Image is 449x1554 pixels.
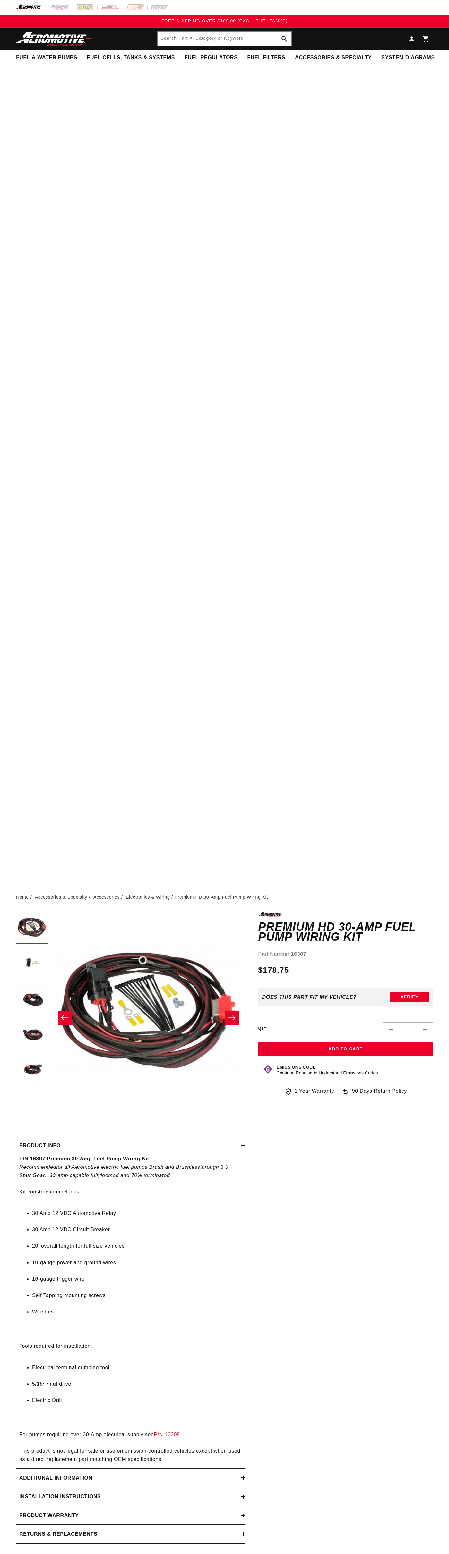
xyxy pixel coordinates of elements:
[277,32,291,46] button: Search Part #, Category or Keyword
[16,912,48,944] button: Load image 1 in gallery view
[87,55,175,61] span: Fuel Cells, Tanks & Systems
[352,1087,407,1102] span: 90 Days Return Policy
[32,1259,242,1267] li: 10-gauge power and ground wires
[291,951,307,957] strong: 16307
[154,1432,180,1437] a: P/N 16308
[276,1064,378,1076] button: Emissions CodeContinue Reading to Understand Emissions Codes
[258,1026,266,1031] label: QTY
[16,55,77,61] span: Fuel & Water Pumps
[32,1226,242,1234] li: 30 Amp 12 VDC Circuit Breaker
[82,50,180,65] summary: Fuel Cells, Tanks & Systems
[16,1506,245,1525] summary: Product warranty
[16,912,245,1123] media-gallery: Gallery Viewer
[32,1363,242,1372] li: Electrical terminal crimping tool
[258,950,433,958] div: Part Number:
[32,1291,242,1300] li: Self Tapping mounting screws
[58,1011,72,1025] button: Slide left
[19,1156,149,1161] strong: P/N 16307 Premium 30-Amp Fuel Pump Wiring Kit
[126,894,170,901] a: Electronics & Wiring
[19,1492,101,1501] h2: Installation Instructions
[56,1164,200,1170] em: for all Aeromotive electric fuel pumps Brush and Brushless
[247,55,285,61] span: Fuel Filters
[258,922,433,942] h1: Premium HD 30-Amp Fuel Pump Wiring Kit
[16,1053,48,1085] button: Load image 5 in gallery view
[376,50,439,65] summary: System Diagrams
[390,992,429,1002] button: Verify
[263,1064,273,1074] img: Emissions code
[32,1275,242,1283] li: 16-gauge trigger wire
[180,50,242,65] summary: Fuel Regulators
[35,894,92,901] li: Accessories & Specialty
[242,50,290,65] summary: Fuel Filters
[262,994,357,1000] div: Does This part fit My vehicle?
[32,1242,242,1250] li: 20' overall length for full size vehicles
[16,947,48,979] button: Load image 2 in gallery view
[258,1042,433,1057] button: Add to Cart
[11,50,82,65] summary: Fuel & Water Pumps
[276,1070,378,1076] p: Continue Reading to Understand Emissions Codes
[258,964,289,976] span: $178.75
[175,894,268,901] li: Premium HD 30-Amp Fuel Pump Wiring Kit
[16,982,48,1015] button: Load image 3 in gallery view
[16,1136,245,1155] summary: Product Info
[32,1209,242,1218] li: 30 Amp 12 VDC Automotive Relay
[19,1474,92,1482] h2: Additional information
[161,18,288,23] span: FREE SHIPPING OVER $109.00 (EXCL. FUEL TANKS)
[225,1011,239,1025] button: Slide right
[16,1487,245,1506] summary: Installation Instructions
[19,1164,56,1170] em: Recommended
[19,1142,61,1150] h2: Product Info
[16,1155,245,1463] div: , Kit construction includes: Tools required for installation: For pumps requiring over 30-Amp ele...
[16,894,433,901] nav: breadcrumbs
[185,55,237,61] span: Fuel Regulators
[295,55,372,61] span: Accessories & Specialty
[19,1511,79,1520] h2: Product warranty
[14,31,94,47] img: Aeromotive
[91,1173,101,1178] em: fully
[16,1469,245,1487] summary: Additional information
[93,894,120,901] a: Accessories
[342,1087,407,1102] a: 90 Days Return Policy
[19,1164,228,1178] em: through 3.5 Spur-Gear. 30-amp capable
[32,1380,242,1388] li: 5/16 nut driver
[32,1308,242,1316] li: Wire ties.
[16,894,29,901] a: Home
[19,1530,97,1538] h2: Returns & replacements
[101,1173,170,1178] em: loomed and 70% terminated
[16,1018,48,1050] button: Load image 4 in gallery view
[158,32,292,46] input: Search Part #, Category or Keyword
[290,50,376,65] summary: Accessories & Specialty
[381,55,435,61] span: System Diagrams
[284,1087,334,1095] a: 1 Year Warranty
[276,1065,315,1070] strong: Emissions Code
[32,1396,242,1405] li: Electric Drill
[295,1087,334,1095] span: 1 Year Warranty
[16,1525,245,1543] summary: Returns & replacements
